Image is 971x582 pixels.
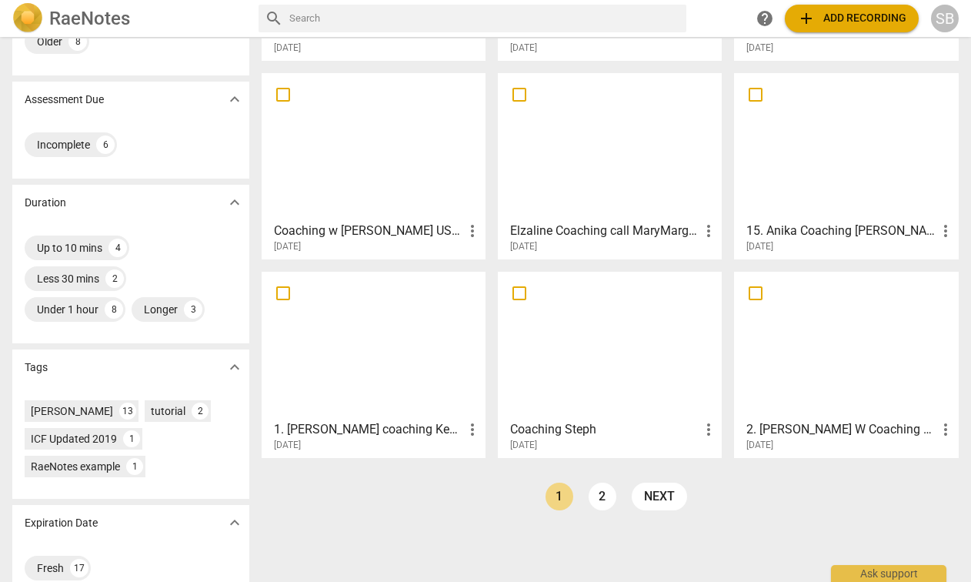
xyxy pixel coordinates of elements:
h3: 1. Craig coaching Kenzie.m4a [274,420,463,439]
span: more_vert [463,222,482,240]
span: more_vert [699,420,718,439]
div: 4 [108,239,127,257]
h3: Elzaline Coaching call MaryMargaret [510,222,699,240]
button: Upload [785,5,919,32]
img: Logo [12,3,43,34]
a: next [632,483,687,510]
div: Fresh [37,560,64,576]
div: 8 [105,300,123,319]
p: Assessment Due [25,92,104,108]
div: 8 [68,32,87,51]
div: 3 [184,300,202,319]
div: 2 [192,403,209,420]
a: Coaching Steph[DATE] [503,277,716,451]
span: expand_more [225,513,244,532]
h3: Coaching Steph [510,420,699,439]
span: [DATE] [510,240,537,253]
div: Under 1 hour [37,302,98,317]
span: more_vert [936,222,955,240]
a: Elzaline Coaching call MaryMargaret[DATE] [503,79,716,253]
div: Less 30 mins [37,271,99,286]
button: Show more [223,191,246,214]
div: Ask support [831,565,946,582]
span: expand_more [225,90,244,109]
h3: 15. Anika Coaching Porter [746,222,936,240]
span: expand_more [225,358,244,376]
div: 13 [119,403,136,420]
span: [DATE] [274,42,301,55]
div: [PERSON_NAME] [31,403,113,419]
span: [DATE] [274,439,301,452]
a: 1. [PERSON_NAME] coaching Kenzie.m4a[DATE] [267,277,480,451]
span: [DATE] [274,240,301,253]
div: 6 [96,135,115,154]
button: Show more [223,511,246,534]
a: 15. Anika Coaching [PERSON_NAME][DATE] [739,79,953,253]
span: [DATE] [746,42,773,55]
div: Longer [144,302,178,317]
span: search [265,9,283,28]
div: tutorial [151,403,185,419]
div: 2 [105,269,124,288]
span: [DATE] [510,439,537,452]
a: Page 1 is your current page [546,483,573,510]
span: [DATE] [746,240,773,253]
span: [DATE] [510,42,537,55]
div: ICF Updated 2019 [31,431,117,447]
span: more_vert [463,420,482,439]
h3: 2. Jen W Coaching Vah Aug 13 [746,420,936,439]
div: Up to 10 mins [37,240,102,256]
button: Show more [223,88,246,111]
button: SB [931,5,959,32]
span: help [756,9,774,28]
a: LogoRaeNotes [12,3,246,34]
div: Incomplete [37,137,90,152]
span: more_vert [936,420,955,439]
p: Tags [25,360,48,376]
div: RaeNotes example [31,459,120,474]
p: Duration [25,195,66,211]
a: Page 2 [589,483,616,510]
a: Coaching w [PERSON_NAME] USE this one!![DATE] [267,79,480,253]
p: Expiration Date [25,515,98,531]
button: Show more [223,356,246,379]
div: 1 [126,458,143,475]
div: 1 [123,430,140,447]
span: more_vert [699,222,718,240]
span: Add recording [797,9,906,28]
div: 17 [70,559,88,577]
input: Search [289,6,681,31]
a: 2. [PERSON_NAME] W Coaching Vah [DATE][DATE] [739,277,953,451]
span: [DATE] [746,439,773,452]
h3: Coaching w Caroline USE this one!! [274,222,463,240]
span: expand_more [225,193,244,212]
div: Older [37,34,62,49]
a: Help [751,5,779,32]
h2: RaeNotes [49,8,130,29]
span: add [797,9,816,28]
